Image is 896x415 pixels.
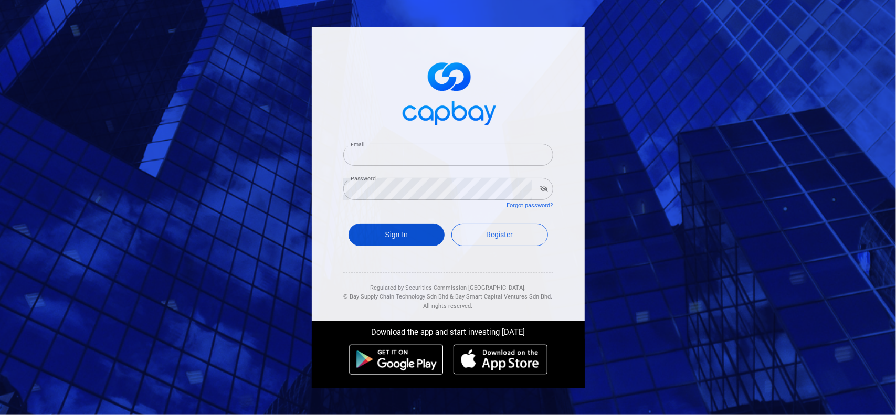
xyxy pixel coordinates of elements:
[456,293,553,300] span: Bay Smart Capital Ventures Sdn Bhd.
[304,321,593,339] div: Download the app and start investing [DATE]
[351,141,364,148] label: Email
[486,230,513,239] span: Register
[343,273,553,311] div: Regulated by Securities Commission [GEOGRAPHIC_DATA]. & All rights reserved.
[451,224,548,246] a: Register
[507,202,553,209] a: Forgot password?
[344,293,449,300] span: © Bay Supply Chain Technology Sdn Bhd
[396,53,501,131] img: logo
[349,344,444,375] img: android
[454,344,547,375] img: ios
[349,224,445,246] button: Sign In
[351,175,376,183] label: Password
